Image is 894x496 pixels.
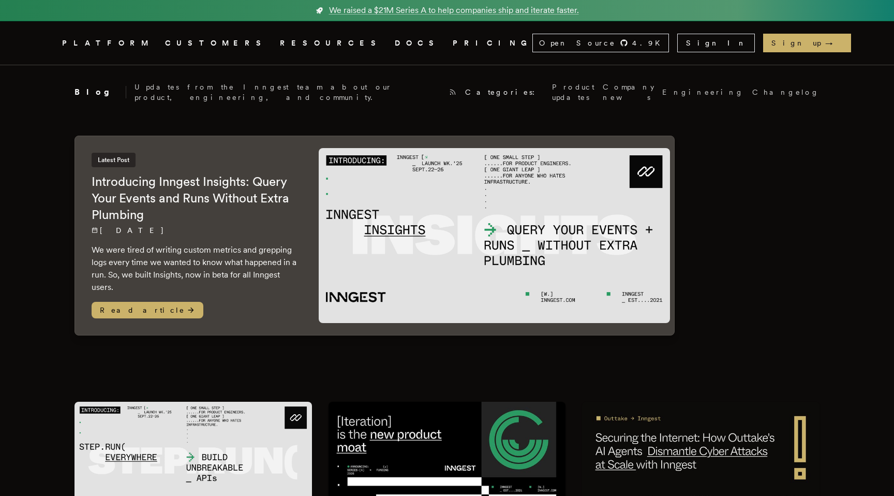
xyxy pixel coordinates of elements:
[677,34,755,52] a: Sign In
[92,244,298,294] p: We were tired of writing custom metrics and grepping logs every time we wanted to know what happe...
[280,37,382,50] button: RESOURCES
[33,21,861,65] nav: Global
[752,87,820,97] a: Changelog
[552,82,594,103] a: Product updates
[92,302,203,318] span: Read article
[329,4,579,17] span: We raised a $21M Series A to help companies ship and iterate faster.
[74,86,126,98] h2: Blog
[92,225,298,236] p: [DATE]
[453,37,532,50] a: PRICING
[395,37,440,50] a: DOCS
[74,136,675,335] a: Latest PostIntroducing Inngest Insights: Query Your Events and Runs Without Extra Plumbing[DATE] ...
[92,173,298,223] h2: Introducing Inngest Insights: Query Your Events and Runs Without Extra Plumbing
[662,87,744,97] a: Engineering
[763,34,851,52] a: Sign up
[135,82,440,103] p: Updates from the Inngest team about our product, engineering, and community.
[465,87,544,97] span: Categories:
[62,37,153,50] button: PLATFORM
[603,82,654,103] a: Company news
[319,148,670,324] img: Featured image for Introducing Inngest Insights: Query Your Events and Runs Without Extra Plumbin...
[632,38,666,48] span: 4.9 K
[165,37,267,50] a: CUSTOMERS
[539,38,616,48] span: Open Source
[825,38,843,48] span: →
[92,153,136,167] span: Latest Post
